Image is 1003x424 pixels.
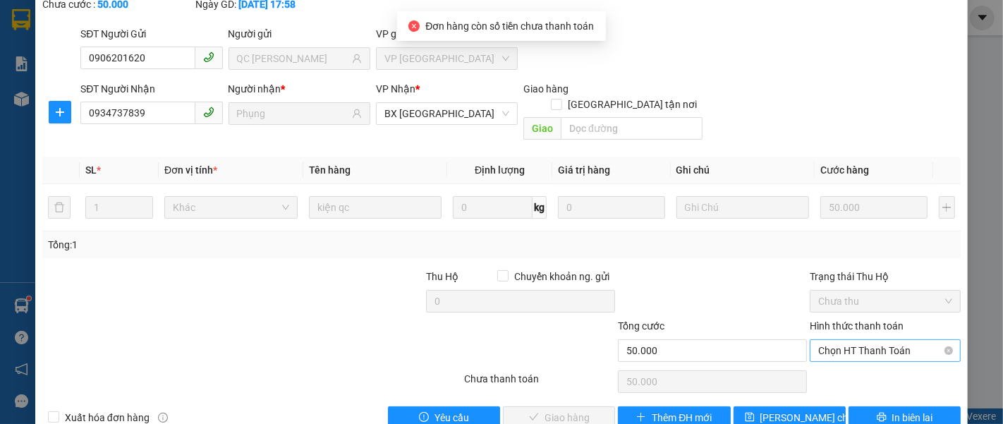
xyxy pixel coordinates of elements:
input: 0 [558,196,664,219]
span: plus [49,107,71,118]
input: 0 [820,196,927,219]
span: Đơn hàng còn số tiền chưa thanh toán [425,20,594,32]
span: Chuyển khoản ng. gửi [509,269,615,284]
div: Trạng thái Thu Hộ [810,269,961,284]
button: delete [48,196,71,219]
span: Giao hàng [523,83,569,95]
div: Người nhận [229,81,370,97]
div: Tổng: 1 [48,237,388,253]
span: printer [877,412,887,423]
span: Cước hàng [820,164,869,176]
div: Chưa thanh toán [463,371,617,396]
button: plus [939,196,956,219]
span: Giao [523,117,561,140]
span: Thu Hộ [426,271,458,282]
span: close-circle [408,20,420,32]
span: user [352,54,362,63]
span: user [352,109,362,119]
span: close-circle [944,346,953,355]
span: Thời gian : - Nhân viên nhận hàng : [14,23,450,38]
span: kg [533,196,547,219]
span: VP Nhận [376,83,415,95]
input: Ghi Chú [676,196,810,219]
button: plus [49,101,71,123]
span: Đơn vị tính [164,164,217,176]
div: Người gửi [229,26,370,42]
span: Chọn HT Thanh Toán [818,340,952,361]
span: BX PHÚ YÊN [384,103,509,124]
span: save [745,412,755,423]
div: SĐT Người Nhận [80,81,222,97]
span: VP ĐẮK LẮK [384,48,509,69]
span: Định lượng [475,164,525,176]
div: SĐT Người Gửi [80,26,222,42]
input: Dọc đường [561,117,703,140]
span: phone [203,107,214,118]
span: Tên hàng [309,164,351,176]
span: Khác [173,197,289,218]
span: Chưa thu [818,291,952,312]
span: 11:53:22 [DATE] [85,23,185,38]
label: Hình thức thanh toán [810,320,904,332]
input: VD: Bàn, Ghế [309,196,442,219]
span: [GEOGRAPHIC_DATA] tận nơi [562,97,703,112]
input: Tên người nhận [237,106,349,121]
span: SL [85,164,97,176]
th: Ghi chú [671,157,815,184]
span: Tổng cước [618,320,664,332]
input: Tên người gửi [237,51,349,66]
span: Giá trị hàng [558,164,610,176]
span: phone [203,52,214,63]
span: plus [636,412,646,423]
span: info-circle [158,413,168,423]
span: exclamation-circle [419,412,429,423]
div: VP gửi [376,26,518,42]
